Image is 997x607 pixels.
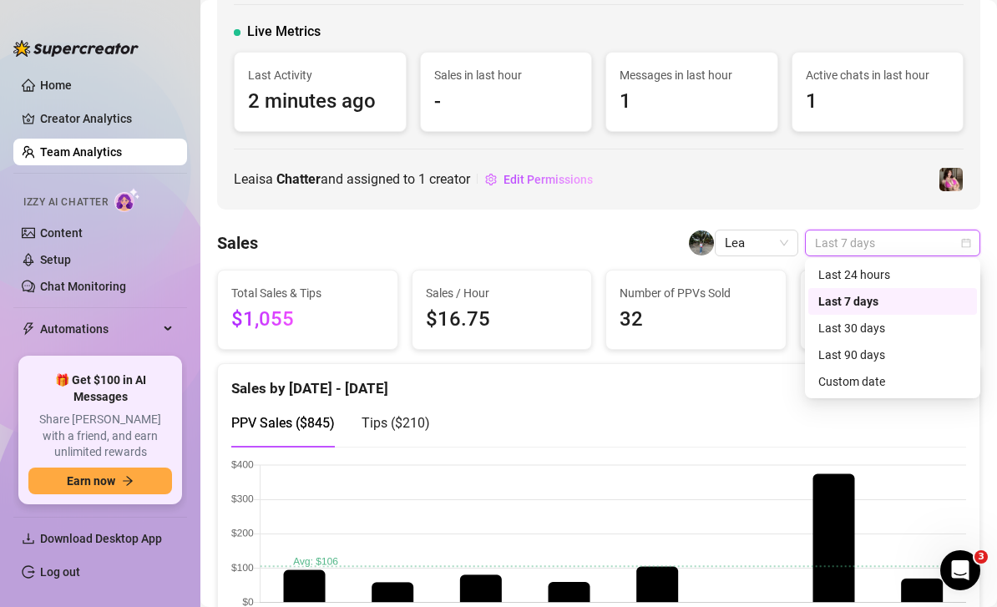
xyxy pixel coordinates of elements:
span: Tips ( $210 ) [362,415,430,431]
div: Last 24 hours [808,261,977,288]
a: Chat Monitoring [40,280,126,293]
div: Last 7 days [818,292,967,311]
span: Download Desktop App [40,532,162,545]
div: Last 24 hours [818,266,967,284]
span: Earn now [67,474,115,488]
h4: Sales [217,231,258,255]
span: Sales in last hour [434,66,579,84]
span: Automations [40,316,159,342]
span: $1,055 [231,304,384,336]
span: PPV Sales ( $845 ) [231,415,335,431]
span: 2 minutes ago [248,86,392,118]
span: Active chats in last hour [806,66,950,84]
a: Content [40,226,83,240]
span: - [434,86,579,118]
span: 1 [620,86,764,118]
a: Team Analytics [40,145,122,159]
span: Lea [725,230,788,255]
img: logo-BBDzfeDw.svg [13,40,139,57]
span: Edit Permissions [504,173,593,186]
span: Number of PPVs Sold [620,284,772,302]
a: Log out [40,565,80,579]
span: Last Activity [248,66,392,84]
a: Setup [40,253,71,266]
span: 1 [418,171,426,187]
div: Last 30 days [818,319,967,337]
span: Sales / Hour [426,284,579,302]
span: Live Metrics [247,22,321,42]
span: arrow-right [122,475,134,487]
div: Last 90 days [818,346,967,364]
span: Messages in last hour [620,66,764,84]
span: thunderbolt [22,322,35,336]
a: Creator Analytics [40,105,174,132]
span: $16.75 [426,304,579,336]
span: 32 [620,304,772,336]
span: 🎁 Get $100 in AI Messages [28,372,172,405]
b: Chatter [276,171,321,187]
img: AI Chatter [114,188,140,212]
span: Izzy AI Chatter [23,195,108,210]
div: Last 90 days [808,341,977,368]
div: Custom date [808,368,977,395]
div: Sales by [DATE] - [DATE] [231,364,966,400]
img: Lea [689,230,714,255]
span: 3 [974,550,988,564]
div: Last 30 days [808,315,977,341]
div: Custom date [818,372,967,391]
iframe: Intercom live chat [940,550,980,590]
span: download [22,532,35,545]
span: Total Sales & Tips [231,284,384,302]
span: Last 7 days [815,230,970,255]
span: 1 [806,86,950,118]
div: Last 7 days [808,288,977,315]
span: Lea is a and assigned to creator [234,169,470,190]
span: setting [485,174,497,185]
span: Share [PERSON_NAME] with a friend, and earn unlimited rewards [28,412,172,461]
span: calendar [961,238,971,248]
a: Home [40,78,72,92]
button: Earn nowarrow-right [28,468,172,494]
img: Nanner [939,168,963,191]
button: Edit Permissions [484,166,594,193]
span: Chat Copilot [40,349,159,376]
